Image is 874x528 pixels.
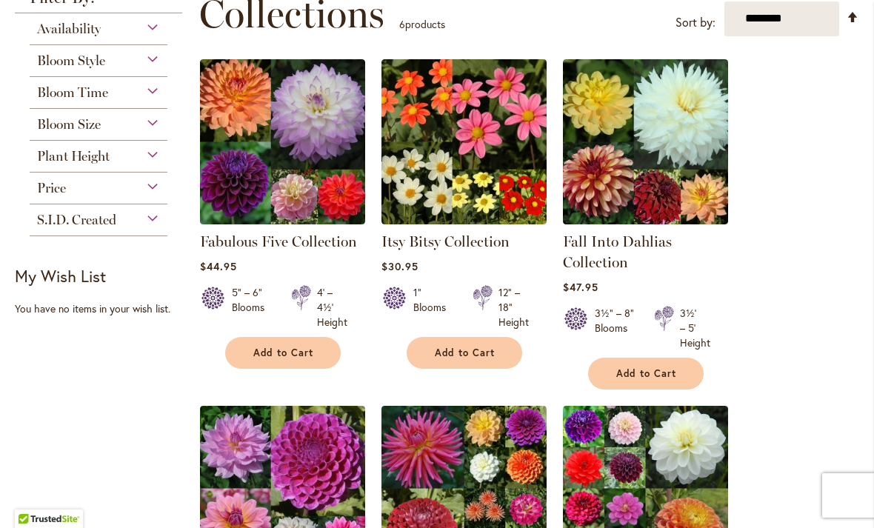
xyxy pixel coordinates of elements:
a: Fall Into Dahlias Collection [563,233,672,271]
span: Price [37,180,66,196]
div: 1" Blooms [413,285,455,330]
div: 4' – 4½' Height [317,285,347,330]
div: You have no items in your wish list. [15,301,191,316]
div: 3½' – 5' Height [680,306,710,350]
img: Fabulous Five Collection [200,59,365,224]
span: Availability [37,21,101,37]
a: Fabulous Five Collection [200,213,365,227]
a: Itsy Bitsy Collection [381,233,510,250]
span: Add to Cart [616,367,677,380]
button: Add to Cart [588,358,704,390]
span: 6 [399,17,405,31]
span: Add to Cart [435,347,496,359]
div: 5" – 6" Blooms [232,285,273,330]
span: Bloom Size [37,116,101,133]
div: 12" – 18" Height [498,285,529,330]
a: Itsy Bitsy Collection [381,213,547,227]
a: Fall Into Dahlias Collection [563,213,728,227]
button: Add to Cart [407,337,522,369]
button: Add to Cart [225,337,341,369]
label: Sort by: [675,9,715,36]
span: Plant Height [37,148,110,164]
p: products [399,13,445,36]
span: Bloom Style [37,53,105,69]
img: Fall Into Dahlias Collection [563,59,728,224]
span: Add to Cart [253,347,314,359]
iframe: Launch Accessibility Center [11,475,53,517]
a: Fabulous Five Collection [200,233,357,250]
span: S.I.D. Created [37,212,116,228]
div: 3½" – 8" Blooms [595,306,636,350]
span: $30.95 [381,259,418,273]
span: Bloom Time [37,84,108,101]
img: Itsy Bitsy Collection [381,59,547,224]
span: $47.95 [563,280,598,294]
strong: My Wish List [15,265,106,287]
span: $44.95 [200,259,237,273]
